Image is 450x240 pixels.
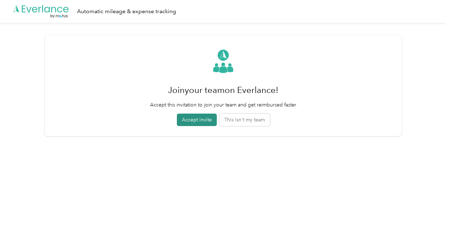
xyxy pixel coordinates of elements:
iframe: Everlance-gr Chat Button Frame [410,200,450,240]
h1: Join your team on Everlance! [150,82,296,99]
p: Accept this invitation to join your team and get reimbursed faster [150,101,296,109]
button: This isn't my team [219,114,270,126]
button: Accept invite [177,114,217,126]
div: Automatic mileage & expense tracking [77,7,176,16]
